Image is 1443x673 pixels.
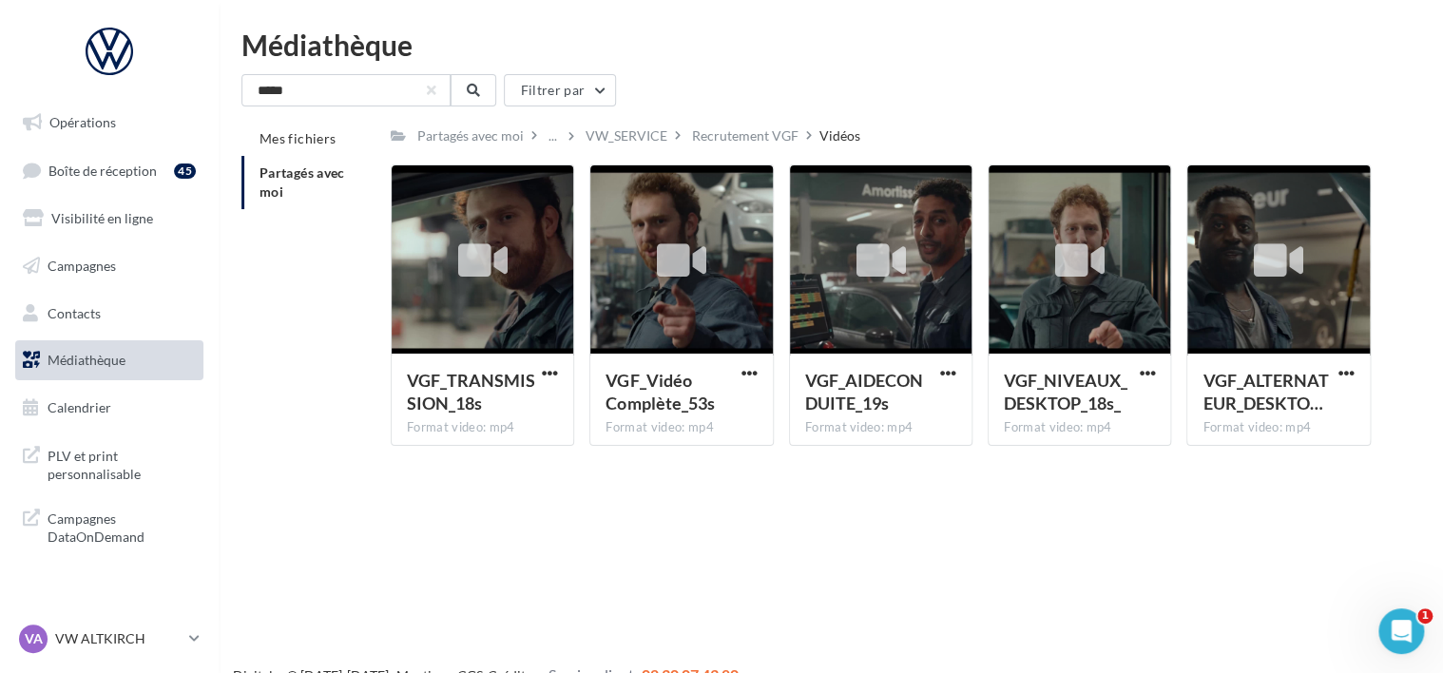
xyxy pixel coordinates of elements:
div: Vidéos [819,126,860,145]
a: Boîte de réception45 [11,150,207,191]
span: VGF_NIVEAUX_DESKTOP_18s_ [1004,370,1127,413]
a: PLV et print personnalisable [11,435,207,491]
a: Campagnes [11,246,207,286]
span: Partagés avec moi [260,164,345,200]
span: Médiathèque [48,352,125,368]
span: Campagnes [48,258,116,274]
div: VW_SERVICE [586,126,667,145]
a: Opérations [11,103,207,143]
span: VGF_Vidéo Complète_53s [606,370,714,413]
span: PLV et print personnalisable [48,443,196,484]
span: VGF_ALTERNATEUR_DESKTOP_16s [1202,370,1328,413]
span: VGF_TRANSMISSION_18s [407,370,535,413]
span: 1 [1417,608,1433,624]
span: Mes fichiers [260,130,336,146]
button: Filtrer par [504,74,616,106]
span: VA [25,629,43,648]
div: Format video: mp4 [1202,419,1354,436]
span: Boîte de réception [48,162,157,178]
span: Calendrier [48,399,111,415]
div: Partagés avec moi [417,126,524,145]
a: Calendrier [11,388,207,428]
p: VW ALTKIRCH [55,629,182,648]
span: Opérations [49,114,116,130]
div: Médiathèque [241,30,1420,59]
a: Contacts [11,294,207,334]
span: Visibilité en ligne [51,210,153,226]
div: Format video: mp4 [407,419,558,436]
span: Contacts [48,304,101,320]
div: Recrutement VGF [692,126,798,145]
a: VA VW ALTKIRCH [15,621,203,657]
a: Médiathèque [11,340,207,380]
span: Campagnes DataOnDemand [48,506,196,547]
iframe: Intercom live chat [1378,608,1424,654]
div: Format video: mp4 [805,419,956,436]
div: Format video: mp4 [606,419,757,436]
span: VGF_AIDECONDUITE_19s [805,370,923,413]
div: Format video: mp4 [1004,419,1155,436]
div: ... [545,123,561,149]
a: Campagnes DataOnDemand [11,498,207,554]
div: 45 [174,163,196,179]
a: Visibilité en ligne [11,199,207,239]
